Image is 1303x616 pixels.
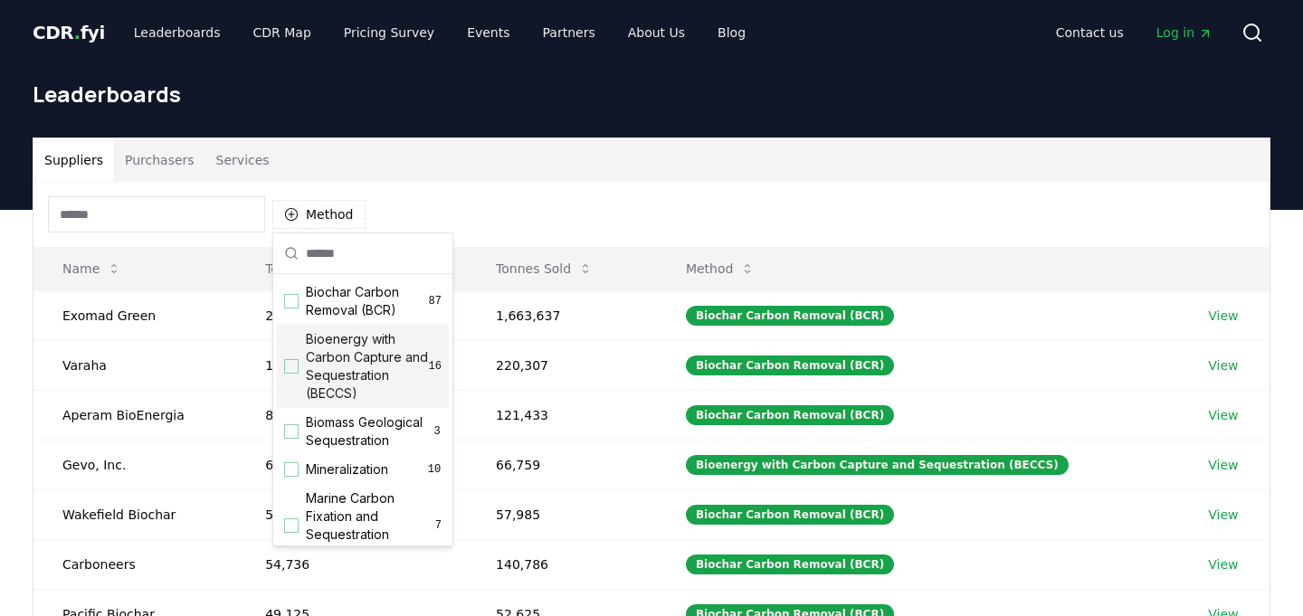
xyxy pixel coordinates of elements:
span: Mineralization [306,460,388,479]
span: Biochar Carbon Removal (BCR) [306,283,429,319]
a: View [1208,506,1238,524]
a: View [1208,307,1238,325]
a: Partners [528,16,610,49]
a: View [1208,356,1238,374]
button: Tonnes Sold [481,251,607,287]
nav: Main [1041,16,1227,49]
td: 202,274 [236,290,467,340]
span: . [74,22,81,43]
a: CDR Map [239,16,326,49]
button: Method [272,200,366,229]
button: Name [48,251,136,287]
button: Tonnes Delivered [251,251,410,287]
a: Log in [1142,16,1227,49]
td: Exomad Green [33,290,236,340]
span: 16 [429,359,442,374]
nav: Main [119,16,760,49]
td: 57,985 [467,489,657,539]
a: Leaderboards [119,16,235,49]
a: Blog [703,16,760,49]
a: View [1208,456,1238,474]
td: 66,759 [467,440,657,489]
span: Biomass Geological Sequestration [306,413,433,450]
td: Carboneers [33,539,236,589]
div: Biochar Carbon Removal (BCR) [686,306,894,326]
div: Bioenergy with Carbon Capture and Sequestration (BECCS) [686,455,1069,475]
td: 1,663,637 [467,290,657,340]
button: Method [671,251,770,287]
a: Contact us [1041,16,1138,49]
td: Gevo, Inc. [33,440,236,489]
div: Biochar Carbon Removal (BCR) [686,405,894,425]
h1: Leaderboards [33,80,1270,109]
td: 89,548 [236,390,467,440]
td: Wakefield Biochar [33,489,236,539]
span: 3 [433,424,442,439]
a: View [1208,406,1238,424]
div: Biochar Carbon Removal (BCR) [686,554,894,574]
div: Biochar Carbon Removal (BCR) [686,505,894,525]
td: 140,786 [467,539,657,589]
span: Bioenergy with Carbon Capture and Sequestration (BECCS) [306,330,429,403]
td: Aperam BioEnergia [33,390,236,440]
button: Suppliers [33,138,114,182]
td: 220,307 [467,340,657,390]
a: CDR.fyi [33,20,105,45]
td: 104,974 [236,340,467,390]
span: Log in [1156,24,1213,42]
span: 7 [435,518,442,533]
button: Services [205,138,281,182]
td: 57,977 [236,489,467,539]
span: CDR fyi [33,22,105,43]
button: Purchasers [114,138,205,182]
span: 10 [427,462,442,477]
a: Pricing Survey [329,16,449,49]
div: Biochar Carbon Removal (BCR) [686,355,894,375]
span: Marine Carbon Fixation and Sequestration (MCFS) [306,489,435,562]
td: 66,759 [236,440,467,489]
a: View [1208,555,1238,573]
a: Events [452,16,524,49]
td: 121,433 [467,390,657,440]
a: About Us [613,16,699,49]
td: Varaha [33,340,236,390]
td: 54,736 [236,539,467,589]
span: 87 [429,294,442,308]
